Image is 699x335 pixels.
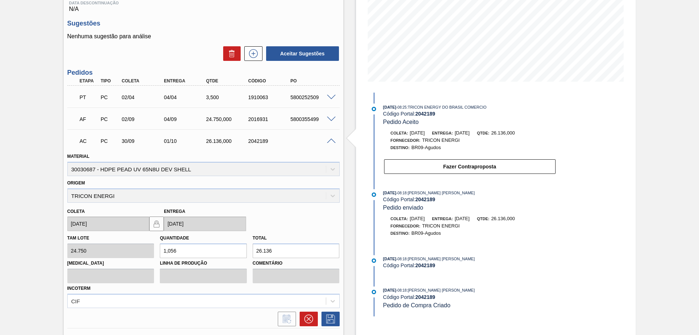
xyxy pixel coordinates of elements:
[411,145,441,150] span: BR09-Agudos
[160,258,247,269] label: Linha de Produção
[372,107,376,111] img: atual
[407,257,475,261] span: : [PERSON_NAME] [PERSON_NAME]
[407,288,475,292] span: : [PERSON_NAME] [PERSON_NAME]
[162,116,209,122] div: 04/09/2025
[391,131,408,135] span: Coleta:
[372,258,376,263] img: atual
[383,111,556,117] div: Código Portal:
[289,116,336,122] div: 5800355499
[204,138,252,144] div: 26.136,000
[120,138,167,144] div: 30/09/2025
[396,105,407,109] span: - 08:25
[204,116,252,122] div: 24.750,000
[318,312,340,326] div: Salvar Pedido
[99,94,121,100] div: Pedido de Compra
[262,46,340,62] div: Aceitar Sugestões
[384,159,556,174] button: Fazer Contraproposta
[455,216,470,221] span: [DATE]
[396,257,407,261] span: - 08:18
[415,111,435,117] strong: 2042189
[204,94,252,100] div: 3,500
[266,46,339,61] button: Aceitar Sugestões
[410,216,425,221] span: [DATE]
[78,78,100,83] div: Etapa
[415,196,435,202] strong: 2042189
[391,138,420,143] span: Fornecedor:
[391,145,410,150] span: Destino:
[396,288,407,292] span: - 08:18
[67,217,150,231] input: dd/mm/yyyy
[491,216,515,221] span: 26.136,000
[164,217,246,231] input: dd/mm/yyyy
[67,20,340,27] h3: Sugestões
[120,78,167,83] div: Coleta
[372,192,376,197] img: atual
[411,230,441,236] span: BR09-Agudos
[396,191,407,195] span: - 08:18
[477,217,489,221] span: Qtde:
[120,116,167,122] div: 02/09/2025
[246,116,294,122] div: 2016931
[274,312,296,326] div: Informar alteração no pedido
[80,138,98,144] p: AC
[407,105,486,109] span: : TRICON ENERGY DO BRASIL COMERCIO
[80,116,98,122] p: AF
[67,180,85,186] label: Origem
[120,94,167,100] div: 02/04/2025
[204,78,252,83] div: Qtde
[67,235,89,241] label: Tam lote
[160,235,189,241] label: Quantidade
[391,217,408,221] span: Coleta:
[372,290,376,294] img: atual
[383,191,396,195] span: [DATE]
[71,298,80,304] div: CIF
[220,46,241,61] div: Excluir Sugestões
[78,89,100,105] div: Pedido em Trânsito
[69,1,338,5] span: Data Descontinuação
[99,78,121,83] div: Tipo
[383,288,396,292] span: [DATE]
[383,196,556,202] div: Código Portal:
[246,94,294,100] div: 1910063
[253,258,340,269] label: Comentário
[383,257,396,261] span: [DATE]
[383,105,396,109] span: [DATE]
[152,219,161,228] img: locked
[67,69,340,77] h3: Pedidos
[415,294,435,300] strong: 2042189
[67,33,340,40] p: Nenhuma sugestão para análise
[162,78,209,83] div: Entrega
[383,119,419,125] span: Pedido Aceito
[432,217,453,221] span: Entrega:
[67,209,85,214] label: Coleta
[383,294,556,300] div: Código Portal:
[289,78,336,83] div: PO
[391,231,410,235] span: Destino:
[67,286,91,291] label: Incoterm
[162,138,209,144] div: 01/10/2025
[67,258,154,269] label: [MEDICAL_DATA]
[407,191,475,195] span: : [PERSON_NAME] [PERSON_NAME]
[80,94,98,100] p: PT
[253,235,267,241] label: Total
[289,94,336,100] div: 5800252509
[422,223,459,229] span: TRICON ENERGI
[422,137,459,143] span: TRICON ENERGI
[383,262,556,268] div: Código Portal:
[78,133,100,149] div: Aguardando Composição de Carga
[246,78,294,83] div: Código
[383,204,423,211] span: Pedido enviado
[246,138,294,144] div: 2042189
[455,130,470,136] span: [DATE]
[415,262,435,268] strong: 2042189
[432,131,453,135] span: Entrega:
[410,130,425,136] span: [DATE]
[162,94,209,100] div: 04/04/2025
[99,116,121,122] div: Pedido de Compra
[391,224,420,228] span: Fornecedor:
[383,302,450,308] span: Pedido de Compra Criado
[149,217,164,231] button: locked
[99,138,121,144] div: Pedido de Compra
[477,131,489,135] span: Qtde:
[67,154,90,159] label: Material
